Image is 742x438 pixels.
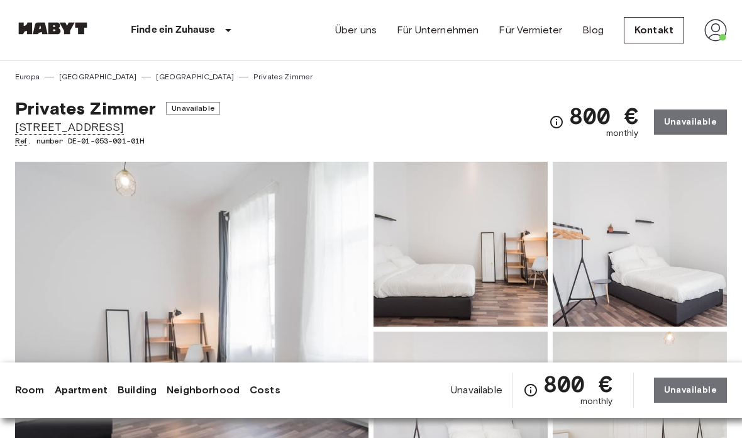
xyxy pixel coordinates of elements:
a: Kontakt [624,17,684,43]
span: monthly [580,395,613,408]
img: avatar [704,19,727,42]
a: Privates Zimmer [253,71,313,82]
span: 800 € [569,104,639,127]
span: 800 € [543,373,613,395]
span: Privates Zimmer [15,98,156,119]
a: Neighborhood [167,383,240,398]
a: Über uns [335,23,377,38]
a: Europa [15,71,40,82]
a: Building [118,383,157,398]
img: Picture of unit DE-01-053-001-01H [374,162,548,327]
a: Blog [582,23,604,38]
svg: Check cost overview for full price breakdown. Please note that discounts apply to new joiners onl... [549,115,564,130]
span: monthly [606,127,639,140]
a: Für Unternehmen [397,23,479,38]
img: Picture of unit DE-01-053-001-01H [553,162,727,327]
span: Unavailable [451,383,502,397]
a: [GEOGRAPHIC_DATA] [156,71,234,82]
p: Finde ein Zuhause [131,23,216,38]
span: . number DE-01-053-001-01H [15,135,220,147]
a: Apartment [55,383,108,398]
img: Habyt [15,22,91,35]
a: Für Vermieter [499,23,562,38]
a: Costs [250,383,280,398]
a: Room [15,383,45,398]
a: [GEOGRAPHIC_DATA] [59,71,137,82]
span: Unavailable [166,102,220,115]
svg: Check cost overview for full price breakdown. Please note that discounts apply to new joiners onl... [523,383,538,398]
